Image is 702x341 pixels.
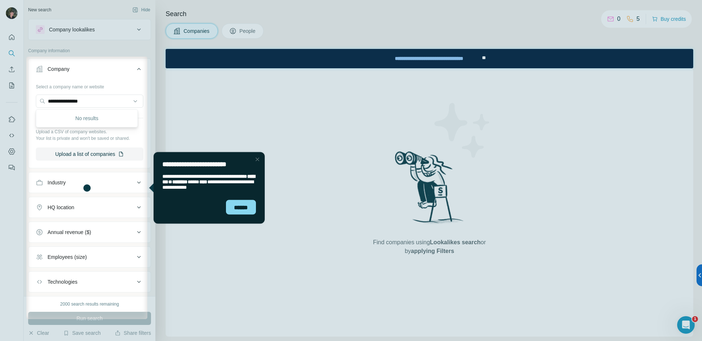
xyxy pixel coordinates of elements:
[29,223,151,241] button: Annual revenue ($)
[29,60,151,81] button: Company
[48,204,74,211] div: HQ location
[29,248,151,266] button: Employees (size)
[36,147,143,161] button: Upload a list of companies
[36,129,143,135] p: Upload a CSV of company websites.
[48,229,91,236] div: Annual revenue ($)
[36,81,143,90] div: Select a company name or website
[60,301,119,307] div: 2000 search results remaining
[48,278,78,286] div: Technologies
[48,65,69,73] div: Company
[29,273,151,291] button: Technologies
[38,111,136,126] div: No results
[48,179,66,186] div: Industry
[48,253,87,261] div: Employees (size)
[29,174,151,191] button: Industry
[29,199,151,216] button: HQ location
[36,135,143,142] p: Your list is private and won't be saved or shared.
[147,151,266,225] iframe: Tooltip
[212,1,315,18] div: Upgrade plan for full access to Surfe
